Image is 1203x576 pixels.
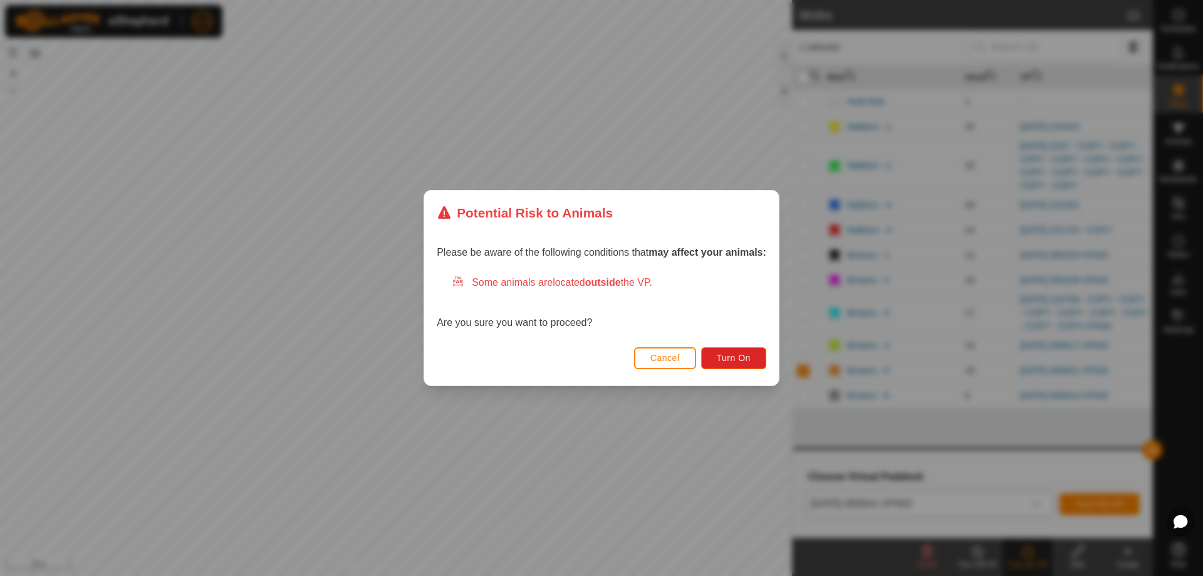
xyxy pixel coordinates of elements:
[437,275,766,330] div: Are you sure you want to proceed?
[701,347,766,369] button: Turn On
[437,203,613,223] div: Potential Risk to Animals
[650,353,680,363] span: Cancel
[648,247,766,258] strong: may affect your animals:
[717,353,751,363] span: Turn On
[634,347,696,369] button: Cancel
[452,275,766,290] div: Some animals are
[553,277,652,288] span: located the VP.
[585,277,621,288] strong: outside
[437,247,766,258] span: Please be aware of the following conditions that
